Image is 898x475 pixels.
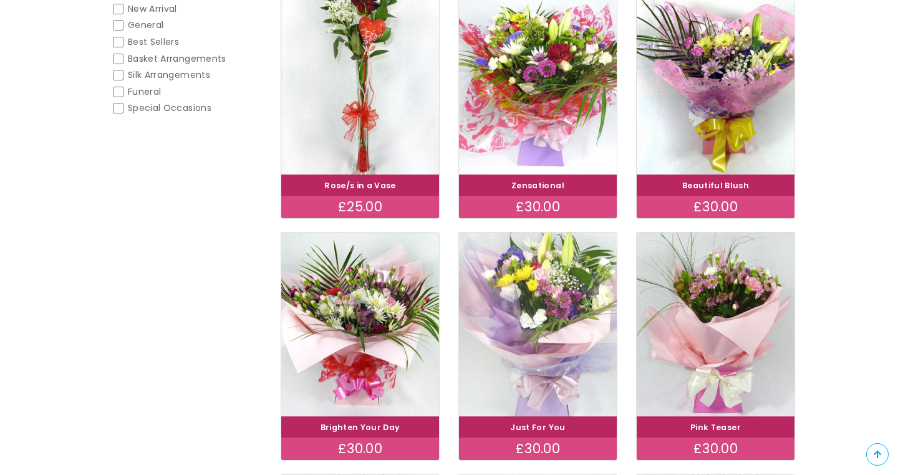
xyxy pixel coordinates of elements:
div: £30.00 [637,438,794,460]
div: £30.00 [459,438,617,460]
img: Just For You [450,222,627,427]
span: General [128,19,163,31]
div: £25.00 [281,196,439,218]
span: Special Occasions [128,102,211,114]
img: Brighten Your Day [281,233,439,416]
a: Brighten Your Day [321,422,400,433]
a: Zensational [511,180,564,191]
span: Basket Arrangements [128,52,226,65]
div: £30.00 [281,438,439,460]
span: Funeral [128,85,161,98]
a: Beautiful Blush [682,180,749,191]
span: Silk Arrangements [128,69,210,81]
a: Just For You [510,422,565,433]
div: £30.00 [637,196,794,218]
span: Best Sellers [128,36,179,48]
a: Pink Teaser [690,422,741,433]
span: New Arrival [128,2,177,15]
img: Pink Teaser [637,233,794,416]
div: £30.00 [459,196,617,218]
a: Rose/s in a Vase [324,180,396,191]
